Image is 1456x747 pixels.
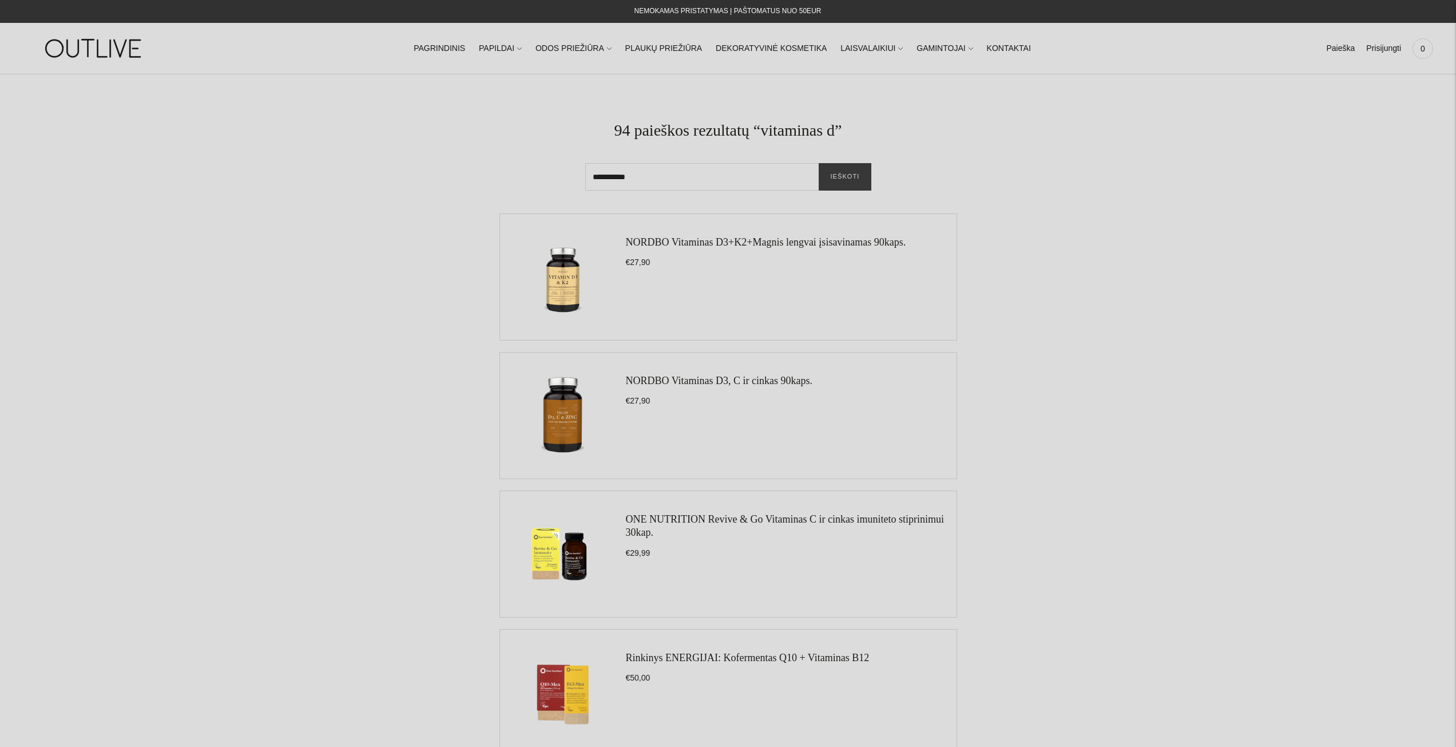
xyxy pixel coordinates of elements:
[1326,36,1355,61] a: Paieška
[626,375,813,386] a: NORDBO Vitaminas D3, C ir cinkas 90kaps.
[634,5,822,18] div: NEMOKAMAS PRISTATYMAS Į PAŠTOMATUS NUO 50EUR
[414,36,465,61] a: PAGRINDINIS
[840,36,903,61] a: LAISVALAIKIUI
[626,258,650,267] span: €27,90
[1366,36,1401,61] a: Prisijungti
[626,673,650,682] span: €50,00
[479,36,522,61] a: PAPILDAI
[626,236,906,248] a: NORDBO Vitaminas D3+K2+Magnis lengvai įsisavinamas 90kaps.
[535,36,612,61] a: ODOS PRIEŽIŪRA
[23,29,166,68] img: OUTLIVE
[716,36,827,61] a: DEKORATYVINĖ KOSMETIKA
[626,513,945,538] a: ONE NUTRITION Revive & Go Vitaminas C ir cinkas imuniteto stiprinimui 30kap.
[819,163,871,191] button: Ieškoti
[1413,36,1433,61] a: 0
[626,652,870,663] a: Rinkinys ENERGIJAI: Kofermentas Q10 + Vitaminas B12
[1415,41,1431,57] span: 0
[626,548,650,558] span: €29,99
[917,36,973,61] a: GAMINTOJAI
[46,120,1410,140] h1: 94 paieškos rezultatų “vitaminas d”
[626,396,650,405] span: €27,90
[987,36,1031,61] a: KONTAKTAI
[625,36,703,61] a: PLAUKŲ PRIEŽIŪRA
